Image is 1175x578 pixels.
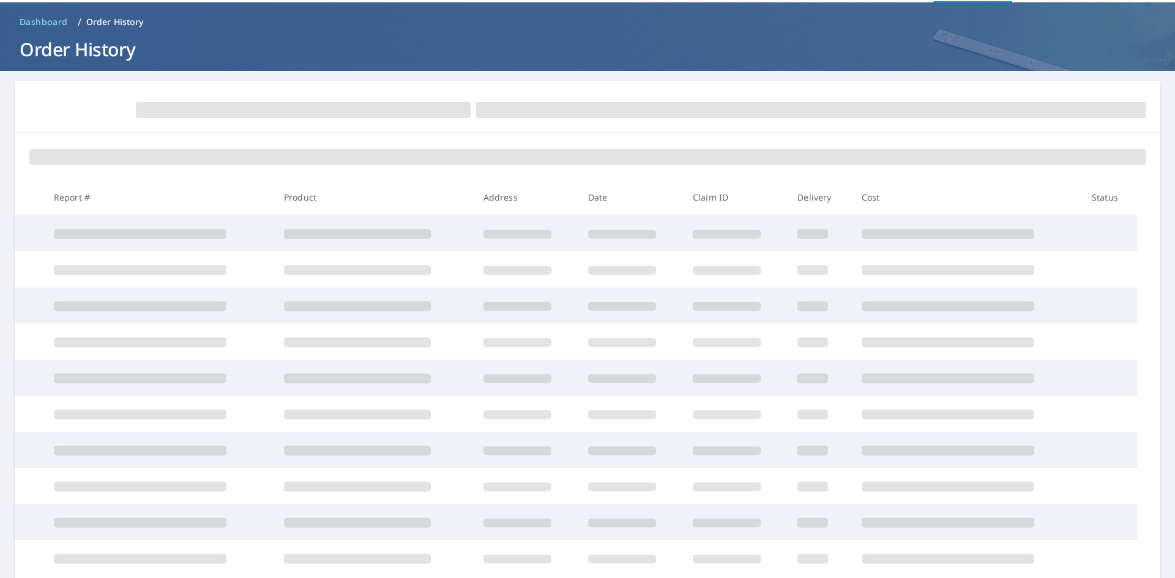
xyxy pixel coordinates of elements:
[852,179,1082,215] th: Cost
[78,15,81,29] li: /
[788,179,851,215] th: Delivery
[274,179,474,215] th: Product
[1082,179,1137,215] th: Status
[44,179,274,215] th: Report #
[683,179,788,215] th: Claim ID
[20,16,68,28] span: Dashboard
[86,16,144,28] p: Order History
[578,179,683,215] th: Date
[15,12,1160,32] nav: breadcrumb
[15,37,1160,62] h1: Order History
[15,12,73,32] a: Dashboard
[474,179,578,215] th: Address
